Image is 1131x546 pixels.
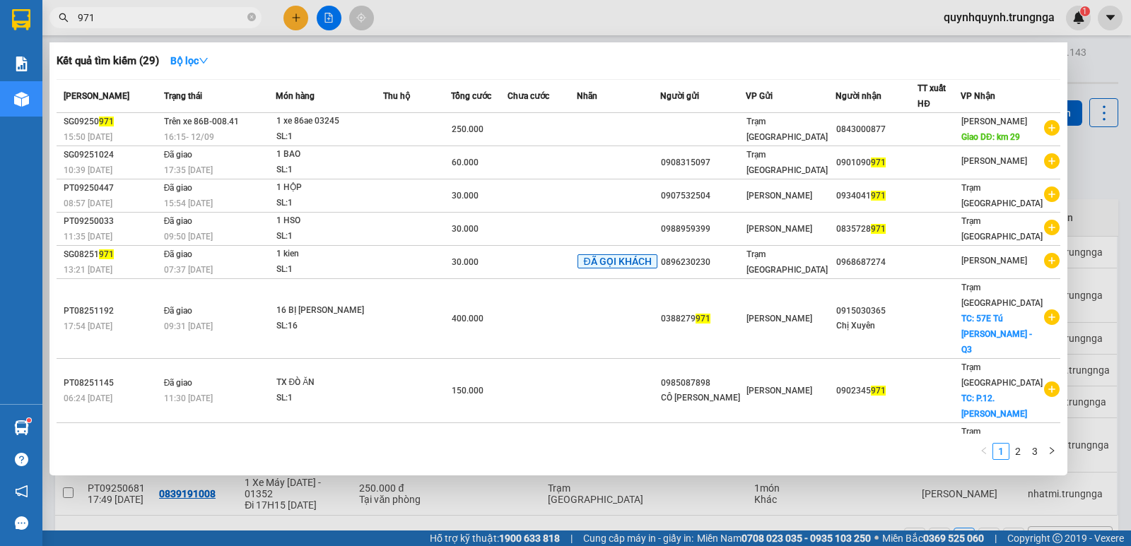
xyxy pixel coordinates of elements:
[696,314,710,324] span: 971
[975,443,992,460] button: left
[27,418,31,422] sup: 1
[59,13,69,23] span: search
[452,314,484,324] span: 400.000
[961,117,1027,126] span: [PERSON_NAME]
[276,375,382,391] div: TX ĐÒ ĂN
[99,249,114,259] span: 971
[836,189,917,203] div: 0934041
[64,91,129,101] span: [PERSON_NAME]
[276,262,382,278] div: SL: 1
[660,91,699,101] span: Người gửi
[247,11,256,25] span: close-circle
[99,117,114,126] span: 971
[961,256,1027,266] span: [PERSON_NAME]
[578,254,657,268] span: ĐÃ GỌI KHÁCH
[661,155,746,170] div: 0908315097
[64,376,160,391] div: PT08251145
[961,91,995,101] span: VP Nhận
[199,56,209,66] span: down
[871,191,886,201] span: 971
[1043,443,1060,460] button: right
[1009,443,1026,460] li: 2
[961,362,1043,388] span: Trạm [GEOGRAPHIC_DATA]
[276,319,382,334] div: SL: 16
[164,117,239,126] span: Trên xe 86B-008.41
[64,321,112,331] span: 17:54 [DATE]
[661,222,746,237] div: 0988959399
[57,54,159,69] h3: Kết quả tìm kiếm ( 29 )
[975,443,992,460] li: Previous Page
[64,265,112,275] span: 13:21 [DATE]
[276,391,382,406] div: SL: 1
[871,386,886,396] span: 971
[871,224,886,234] span: 971
[746,150,828,175] span: Trạm [GEOGRAPHIC_DATA]
[746,224,812,234] span: [PERSON_NAME]
[1010,444,1026,459] a: 2
[961,314,1032,355] span: TC: 57E Tú [PERSON_NAME] - Q3
[164,393,213,403] span: 11:30 [DATE]
[577,91,597,101] span: Nhãn
[1044,220,1060,235] span: plus-circle
[961,183,1043,208] span: Trạm [GEOGRAPHIC_DATA]
[276,247,382,262] div: 1 kien
[12,9,30,30] img: logo-vxr
[746,117,828,142] span: Trạm [GEOGRAPHIC_DATA]
[452,191,479,201] span: 30.000
[1044,120,1060,136] span: plus-circle
[836,255,917,270] div: 0968687274
[164,265,213,275] span: 07:37 [DATE]
[1027,444,1043,459] a: 3
[64,232,112,242] span: 11:35 [DATE]
[14,57,29,71] img: solution-icon
[452,158,479,167] span: 60.000
[1044,186,1060,202] span: plus-circle
[64,181,160,196] div: PT09250447
[164,216,193,226] span: Đã giao
[746,249,828,275] span: Trạm [GEOGRAPHIC_DATA]
[64,132,112,142] span: 15:50 [DATE]
[918,83,946,109] span: TT xuất HĐ
[508,91,549,101] span: Chưa cước
[15,485,28,498] span: notification
[64,393,112,403] span: 06:24 [DATE]
[64,304,160,319] div: PT08251192
[276,129,382,145] div: SL: 1
[1044,381,1060,397] span: plus-circle
[1044,309,1060,325] span: plus-circle
[961,216,1043,242] span: Trạm [GEOGRAPHIC_DATA]
[1044,253,1060,268] span: plus-circle
[164,183,193,193] span: Đã giao
[836,91,881,101] span: Người nhận
[661,255,746,270] div: 0896230230
[661,311,746,326] div: 0388279
[961,283,1043,308] span: Trạm [GEOGRAPHIC_DATA]
[64,198,112,208] span: 08:57 [DATE]
[276,91,315,101] span: Món hàng
[276,147,382,162] div: 1 BAO
[383,91,410,101] span: Thu hộ
[164,165,213,175] span: 17:35 [DATE]
[452,224,479,234] span: 30.000
[746,91,773,101] span: VP Gửi
[276,303,382,319] div: 16 BỊ [PERSON_NAME]
[836,384,917,398] div: 0902345
[159,49,220,72] button: Bộ lọcdown
[276,180,382,196] div: 1 HỘP
[164,91,202,101] span: Trạng thái
[1026,443,1043,460] li: 3
[64,114,160,129] div: SG09250
[170,55,209,66] strong: Bộ lọc
[64,214,160,229] div: PT09250033
[980,446,988,455] span: left
[746,386,812,396] span: [PERSON_NAME]
[164,150,193,160] span: Đã giao
[14,420,29,435] img: warehouse-icon
[452,257,479,267] span: 30.000
[746,314,812,324] span: [PERSON_NAME]
[871,158,886,167] span: 971
[836,122,917,137] div: 0843000877
[836,222,917,237] div: 0835728
[451,91,491,101] span: Tổng cước
[276,213,382,229] div: 1 HSO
